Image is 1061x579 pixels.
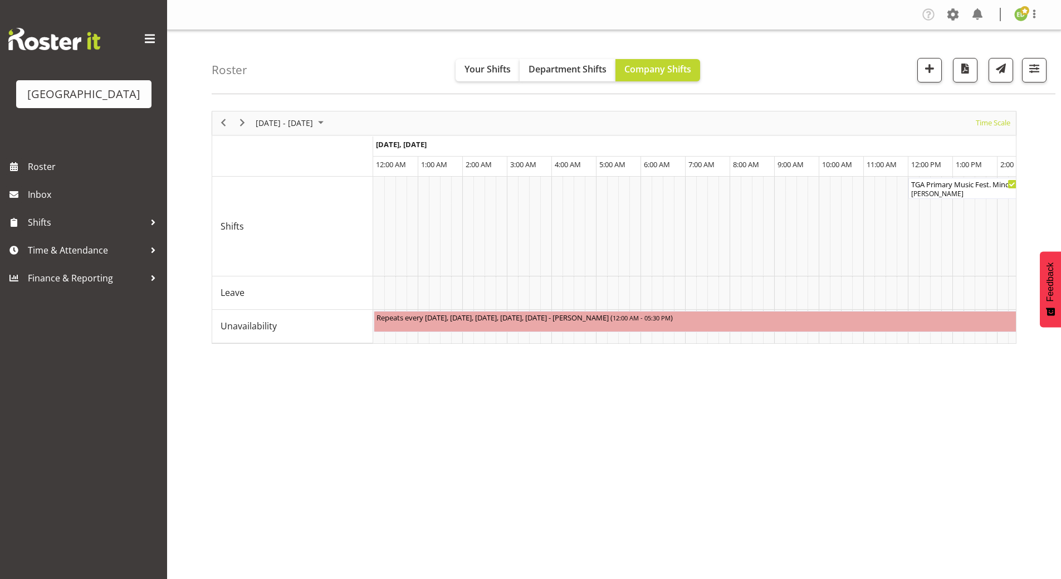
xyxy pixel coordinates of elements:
span: Your Shifts [465,63,511,75]
button: Previous [216,116,231,130]
button: August 2025 [254,116,329,130]
div: Shifts"s event - TGA Primary Music Fest. Minder. Monday Begin From Monday, August 25, 2025 at 12:... [908,178,1020,199]
div: [PERSON_NAME] [911,189,1017,199]
span: Time & Attendance [28,242,145,259]
span: Roster [28,158,162,175]
span: 2:00 PM [1000,159,1026,169]
button: Send a list of all shifts for the selected filtered period to all rostered employees. [989,58,1013,82]
button: Company Shifts [615,59,700,81]
button: Time Scale [974,116,1013,130]
button: Department Shifts [520,59,615,81]
span: 6:00 AM [644,159,670,169]
span: 1:00 PM [956,159,982,169]
span: Leave [221,286,245,299]
button: Your Shifts [456,59,520,81]
span: Shifts [221,220,244,233]
span: Time Scale [975,116,1011,130]
td: Leave resource [212,276,373,310]
button: Feedback - Show survey [1040,251,1061,327]
span: 5:00 AM [599,159,625,169]
span: 1:00 AM [421,159,447,169]
span: Unavailability [221,319,277,333]
td: Unavailability resource [212,310,373,343]
button: Filter Shifts [1022,58,1047,82]
span: Company Shifts [624,63,691,75]
span: 9:00 AM [778,159,804,169]
td: Shifts resource [212,177,373,276]
span: Feedback [1045,262,1055,301]
span: Finance & Reporting [28,270,145,286]
img: Rosterit website logo [8,28,100,50]
button: Next [235,116,250,130]
div: August 25 - 31, 2025 [252,111,330,135]
span: 4:00 AM [555,159,581,169]
div: [GEOGRAPHIC_DATA] [27,86,140,103]
div: next period [233,111,252,135]
div: previous period [214,111,233,135]
div: TGA Primary Music Fest. Minder. [DATE] ( ) [911,178,1017,189]
span: 12:00 PM [911,159,941,169]
span: 11:00 AM [867,159,897,169]
span: 12:00 AM [376,159,406,169]
span: 7:00 AM [688,159,715,169]
span: Inbox [28,186,162,203]
span: Department Shifts [529,63,607,75]
span: 3:00 AM [510,159,536,169]
div: Timeline Week of August 26, 2025 [212,111,1016,344]
button: Download a PDF of the roster according to the set date range. [953,58,977,82]
h4: Roster [212,64,247,76]
img: emma-dowman11789.jpg [1014,8,1028,21]
span: 2:00 AM [466,159,492,169]
span: [DATE] - [DATE] [255,116,314,130]
span: 12:00 AM - 05:30 PM [613,313,671,322]
button: Add a new shift [917,58,942,82]
span: 10:00 AM [822,159,852,169]
span: [DATE], [DATE] [376,139,427,149]
span: Shifts [28,214,145,231]
span: 8:00 AM [733,159,759,169]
